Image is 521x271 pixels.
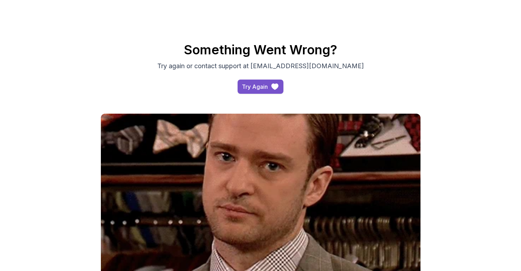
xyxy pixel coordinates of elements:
[238,80,283,94] a: access-dashboard
[238,80,283,94] button: Try Again
[242,82,268,91] div: Try Again
[141,61,380,71] p: Try again or contact support at [EMAIL_ADDRESS][DOMAIN_NAME]
[12,43,509,57] h2: Something Went Wrong?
